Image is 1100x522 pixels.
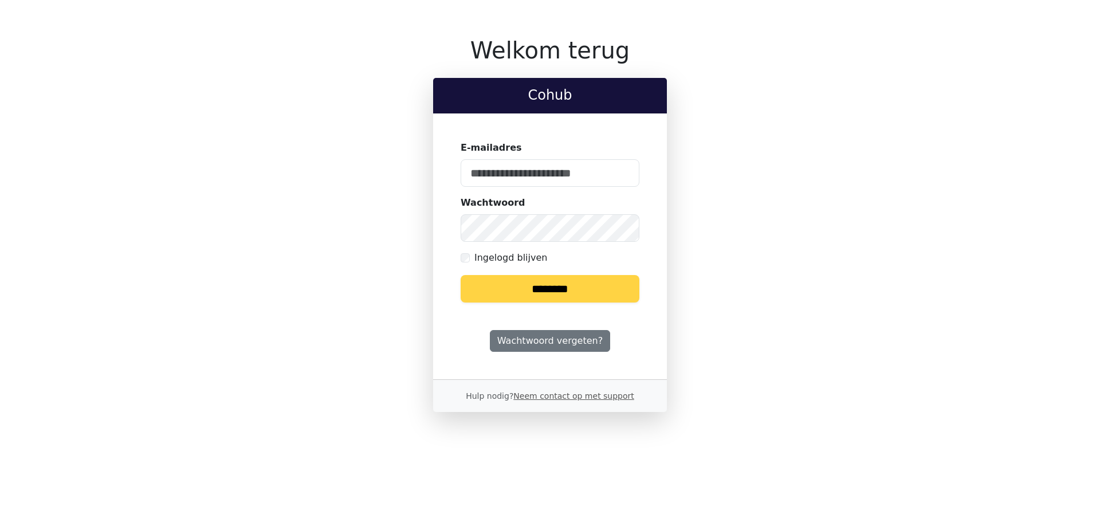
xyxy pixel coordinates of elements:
h2: Cohub [442,87,658,104]
a: Wachtwoord vergeten? [490,330,610,352]
small: Hulp nodig? [466,391,634,401]
label: Wachtwoord [461,196,525,210]
h1: Welkom terug [433,37,667,64]
label: E-mailadres [461,141,522,155]
label: Ingelogd blijven [474,251,547,265]
a: Neem contact op met support [513,391,634,401]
